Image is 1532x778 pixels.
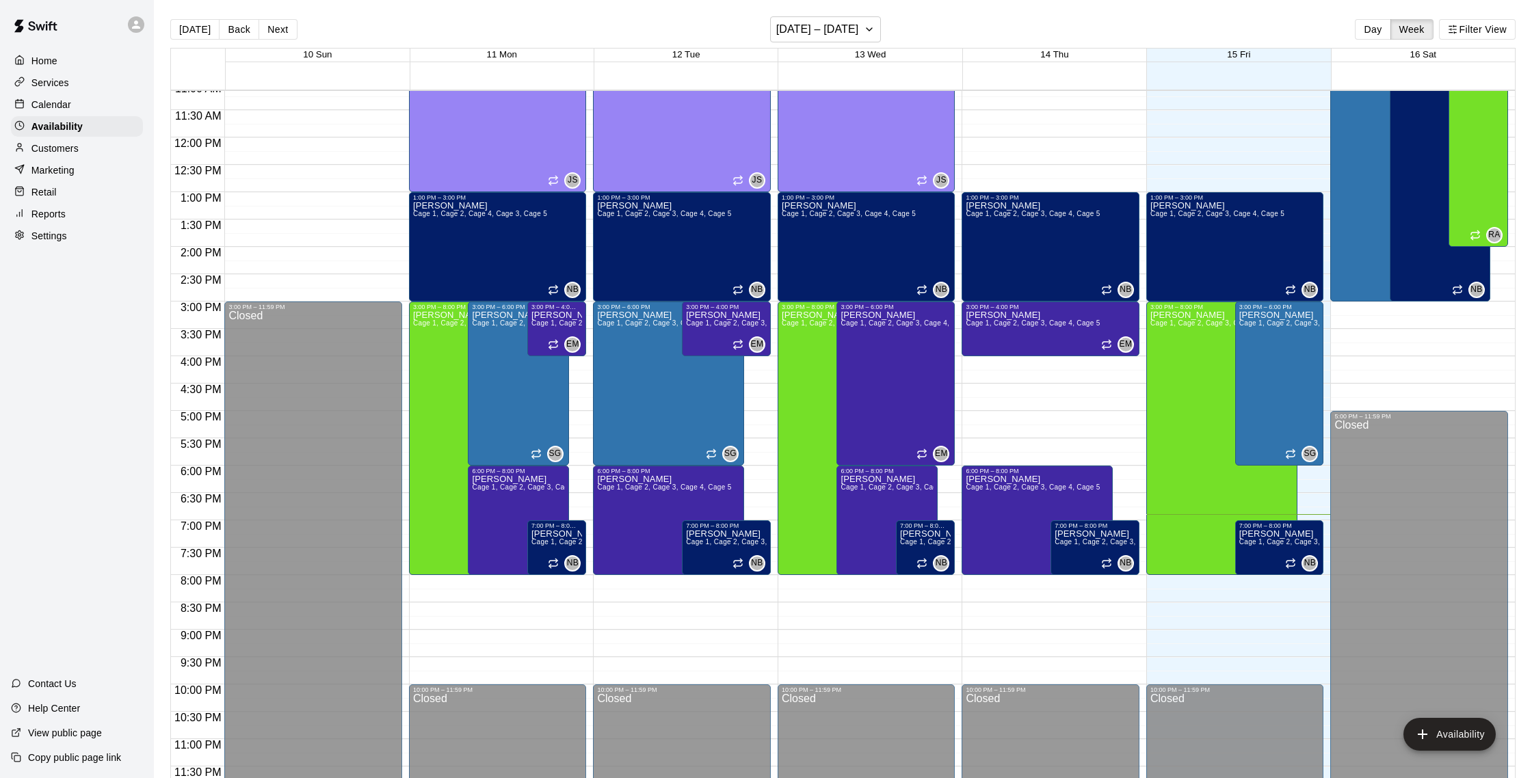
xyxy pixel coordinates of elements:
[916,284,927,295] span: Recurring availability
[782,304,874,310] div: 3:00 PM – 8:00 PM
[1285,558,1296,569] span: Recurring availability
[782,686,951,693] div: 10:00 PM – 11:59 PM
[1118,555,1134,572] div: Nate Betances
[568,174,578,187] span: JS
[527,301,586,356] div: 3:00 PM – 4:00 PM: Available
[409,301,510,575] div: 3:00 PM – 8:00 PM: Available
[567,556,579,570] span: NB
[933,172,949,189] div: Jeff Sharkey
[1120,556,1131,570] span: NB
[966,483,1100,491] span: Cage 1, Cage 2, Cage 3, Cage 4, Cage 5
[171,766,224,778] span: 11:30 PM
[841,468,933,474] div: 6:00 PM – 8:00 PM
[31,207,66,221] p: Reports
[672,49,700,59] span: 12 Tue
[177,411,225,422] span: 5:00 PM
[1403,718,1496,751] button: add
[564,336,581,353] div: Eddy Milian
[487,49,517,59] button: 11 Mon
[171,165,224,176] span: 12:30 PM
[1239,538,1373,546] span: Cage 1, Cage 2, Cage 3, Cage 4, Cage 5
[177,520,225,532] span: 7:00 PM
[177,548,225,559] span: 7:30 PM
[1239,304,1320,310] div: 3:00 PM – 6:00 PM
[1150,304,1293,310] div: 3:00 PM – 8:00 PM
[28,677,77,690] p: Contact Us
[472,304,564,310] div: 3:00 PM – 6:00 PM
[564,172,581,189] div: Jeff Sharkey
[933,446,949,462] div: Eddy Milian
[962,192,1139,301] div: 1:00 PM – 3:00 PM: Available
[1120,283,1131,297] span: NB
[28,726,102,740] p: View public page
[686,319,820,327] span: Cage 1, Cage 2, Cage 3, Cage 4, Cage 5
[841,319,975,327] span: Cage 1, Cage 2, Cage 3, Cage 4, Cage 5
[1146,301,1297,575] div: 3:00 PM – 8:00 PM: Available
[171,684,224,696] span: 10:00 PM
[1150,686,1320,693] div: 10:00 PM – 11:59 PM
[11,138,143,159] a: Customers
[1118,282,1134,298] div: Nate Betances
[1449,28,1507,247] div: 10:00 AM – 2:00 PM: Available
[706,448,717,459] span: Recurring availability
[597,194,767,201] div: 1:00 PM – 3:00 PM
[841,304,951,310] div: 3:00 PM – 6:00 PM
[778,192,955,301] div: 1:00 PM – 3:00 PM: Available
[770,16,882,42] button: [DATE] – [DATE]
[966,686,1135,693] div: 10:00 PM – 11:59 PM
[1239,319,1402,327] span: Cage 1, Cage 2, Cage 3, Cage 4, Cage 5, Bullpen
[936,174,947,187] span: JS
[776,20,859,39] h6: [DATE] – [DATE]
[597,210,731,217] span: Cage 1, Cage 2, Cage 3, Cage 4, Cage 5
[1235,520,1324,575] div: 7:00 PM – 8:00 PM: Available
[682,301,771,356] div: 3:00 PM – 4:00 PM: Available
[732,558,743,569] span: Recurring availability
[1304,556,1316,570] span: NB
[11,72,143,93] div: Services
[966,210,1100,217] span: Cage 1, Cage 2, Cage 3, Cage 4, Cage 5
[531,304,582,310] div: 3:00 PM – 4:00 PM
[1235,301,1324,466] div: 3:00 PM – 6:00 PM: Available
[171,739,224,751] span: 11:00 PM
[11,160,143,180] a: Marketing
[177,219,225,231] span: 1:30 PM
[686,304,767,310] div: 3:00 PM – 4:00 PM
[31,54,57,68] p: Home
[916,175,927,186] span: Recurring availability
[1355,19,1390,40] button: Day
[1101,339,1112,350] span: Recurring availability
[548,339,559,350] span: Recurring availability
[1302,446,1318,462] div: Shaun Garceau
[1285,448,1296,459] span: Recurring availability
[966,194,1135,201] div: 1:00 PM – 3:00 PM
[531,522,582,529] div: 7:00 PM – 8:00 PM
[531,319,665,327] span: Cage 1, Cage 2, Cage 3, Cage 4, Cage 5
[31,163,75,177] p: Marketing
[177,356,225,368] span: 4:00 PM
[782,210,916,217] span: Cage 1, Cage 2, Cage 3, Cage 4, Cage 5
[177,274,225,286] span: 2:30 PM
[855,49,886,59] button: 13 Wed
[1334,413,1504,420] div: 5:00 PM – 11:59 PM
[31,142,79,155] p: Customers
[966,468,1109,474] div: 6:00 PM – 8:00 PM
[413,319,547,327] span: Cage 1, Cage 2, Cage 3, Cage 4, Cage 5
[567,283,579,297] span: NB
[1040,49,1068,59] span: 14 Thu
[749,172,765,189] div: Jeff Sharkey
[1101,284,1112,295] span: Recurring availability
[686,538,820,546] span: Cage 1, Cage 2, Cage 3, Cage 4, Cage 5
[782,194,951,201] div: 1:00 PM – 3:00 PM
[177,466,225,477] span: 6:00 PM
[303,49,332,59] button: 10 Sun
[468,301,568,466] div: 3:00 PM – 6:00 PM: Available
[409,192,587,301] div: 1:00 PM – 3:00 PM: Available
[751,556,763,570] span: NB
[28,701,80,715] p: Help Center
[732,284,743,295] span: Recurring availability
[564,555,581,572] div: Nate Betances
[1468,282,1485,298] div: Nate Betances
[11,204,143,224] a: Reports
[749,336,765,353] div: Eddy Milian
[472,319,635,327] span: Cage 1, Cage 2, Cage 3, Cage 4, Cage 5, Bullpen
